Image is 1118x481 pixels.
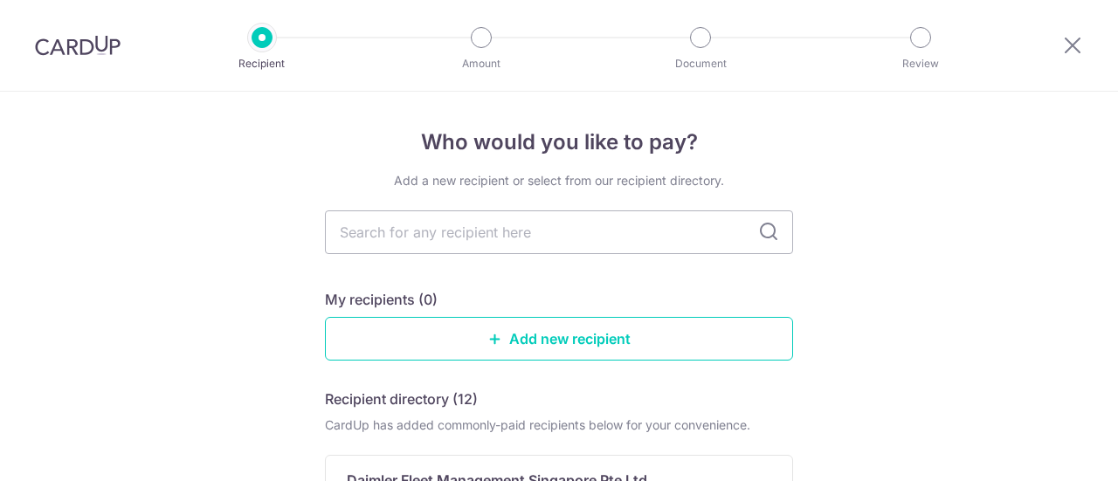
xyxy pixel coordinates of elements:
[856,55,985,72] p: Review
[325,317,793,361] a: Add new recipient
[325,172,793,189] div: Add a new recipient or select from our recipient directory.
[325,127,793,158] h4: Who would you like to pay?
[417,55,546,72] p: Amount
[325,416,793,434] div: CardUp has added commonly-paid recipients below for your convenience.
[636,55,765,72] p: Document
[197,55,327,72] p: Recipient
[325,210,793,254] input: Search for any recipient here
[325,388,478,409] h5: Recipient directory (12)
[35,35,121,56] img: CardUp
[325,289,438,310] h5: My recipients (0)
